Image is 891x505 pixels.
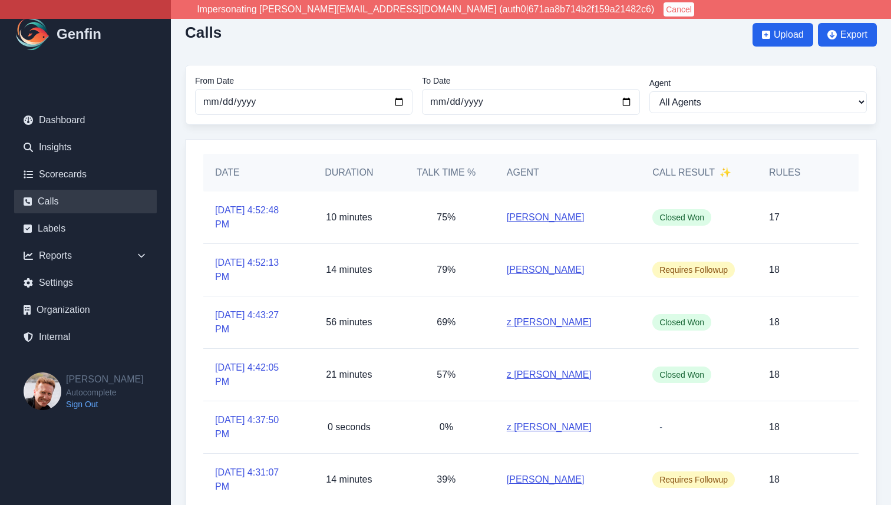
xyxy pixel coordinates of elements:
span: - [652,419,669,435]
a: [DATE] 4:52:48 PM [215,203,289,232]
p: 21 minutes [326,368,372,382]
p: 0% [440,420,453,434]
span: Closed Won [652,209,711,226]
a: Organization [14,298,157,322]
p: 56 minutes [326,315,372,329]
p: 18 [769,368,780,382]
a: Calls [14,190,157,213]
span: Closed Won [652,367,711,383]
p: 17 [769,210,780,225]
a: Insights [14,136,157,159]
span: Closed Won [652,314,711,331]
button: Export [818,23,877,47]
p: 18 [769,473,780,487]
a: [PERSON_NAME] [507,210,585,225]
p: 57% [437,368,456,382]
a: Dashboard [14,108,157,132]
h5: Rules [769,166,800,180]
button: Upload [753,23,813,47]
h5: Call Result [652,166,731,180]
a: Internal [14,325,157,349]
h2: Calls [185,24,222,41]
h5: Date [215,166,289,180]
p: 14 minutes [326,263,372,277]
p: 79% [437,263,456,277]
label: From Date [195,75,412,87]
a: z [PERSON_NAME] [507,315,592,329]
p: 18 [769,263,780,277]
a: z [PERSON_NAME] [507,420,592,434]
a: [DATE] 4:37:50 PM [215,413,289,441]
a: [DATE] 4:43:27 PM [215,308,289,336]
a: Scorecards [14,163,157,186]
a: [DATE] 4:31:07 PM [215,466,289,494]
a: Sign Out [66,398,144,410]
h5: Talk Time % [410,166,483,180]
a: z [PERSON_NAME] [507,368,592,382]
span: Requires Followup [652,471,735,488]
a: [PERSON_NAME] [507,473,585,487]
button: Cancel [664,2,694,16]
span: Export [840,28,867,42]
h5: Agent [507,166,539,180]
p: 0 seconds [328,420,371,434]
a: [DATE] 4:42:05 PM [215,361,289,389]
p: 10 minutes [326,210,372,225]
img: Brian Dunagan [24,372,61,410]
a: [DATE] 4:52:13 PM [215,256,289,284]
a: [PERSON_NAME] [507,263,585,277]
h5: Duration [312,166,386,180]
div: Reports [14,244,157,268]
label: To Date [422,75,639,87]
h2: [PERSON_NAME] [66,372,144,387]
span: Requires Followup [652,262,735,278]
span: Upload [774,28,804,42]
label: Agent [649,77,867,89]
p: 69% [437,315,456,329]
p: 39% [437,473,456,487]
h1: Genfin [57,25,101,44]
p: 75% [437,210,456,225]
img: Logo [14,15,52,53]
p: 14 minutes [326,473,372,487]
span: Autocomplete [66,387,144,398]
span: ✨ [720,166,731,180]
p: 18 [769,420,780,434]
a: Settings [14,271,157,295]
p: 18 [769,315,780,329]
a: Labels [14,217,157,240]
